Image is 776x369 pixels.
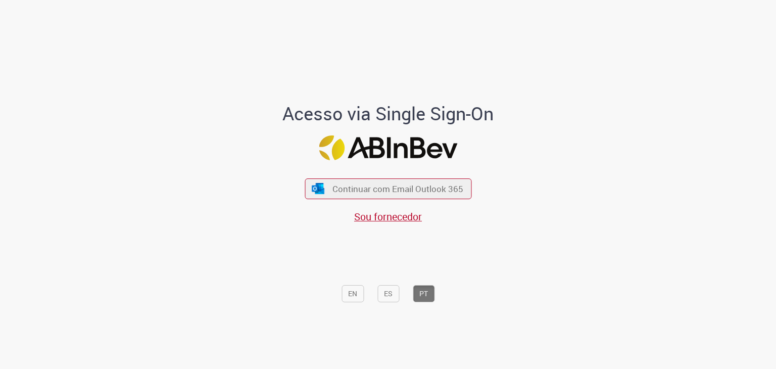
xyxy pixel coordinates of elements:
[305,178,471,199] button: ícone Azure/Microsoft 360 Continuar com Email Outlook 365
[248,104,528,124] h1: Acesso via Single Sign-On
[311,183,325,194] img: ícone Azure/Microsoft 360
[354,210,422,223] a: Sou fornecedor
[319,135,457,160] img: Logo ABInBev
[332,183,463,195] span: Continuar com Email Outlook 365
[342,285,364,302] button: EN
[377,285,399,302] button: ES
[413,285,434,302] button: PT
